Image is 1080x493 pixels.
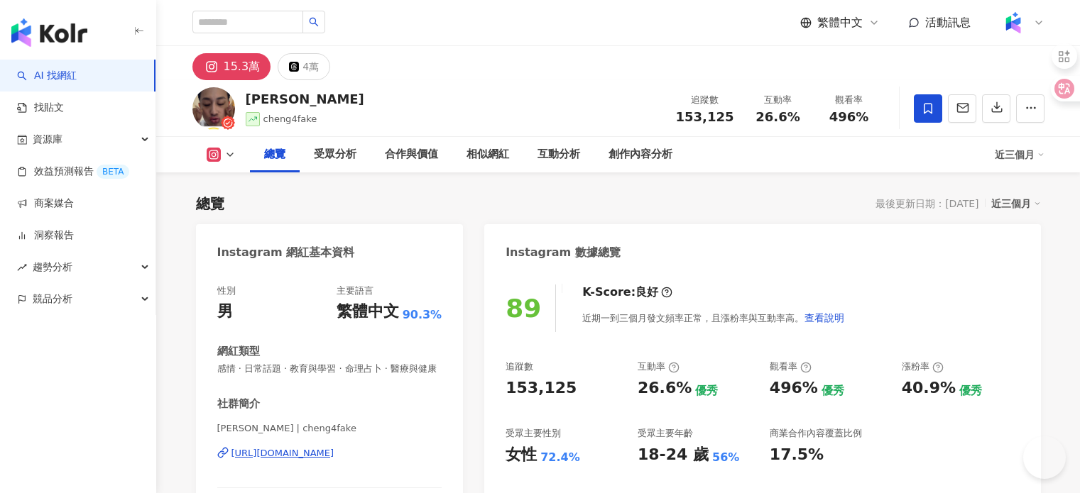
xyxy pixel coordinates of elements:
span: 感情 · 日常話題 · 教育與學習 · 命理占卜 · 醫療與健康 [217,362,442,375]
a: searchAI 找網紅 [17,69,77,83]
div: 受眾分析 [314,146,356,163]
div: 受眾主要性別 [506,427,561,440]
div: [PERSON_NAME] [246,90,364,108]
div: 男 [217,301,233,323]
div: 互動率 [751,93,805,107]
div: 優秀 [695,383,718,399]
div: 40.9% [902,377,956,399]
div: 近期一到三個月發文頻率正常，且漲粉率與互動率高。 [582,304,845,332]
img: Kolr%20app%20icon%20%281%29.png [1000,9,1027,36]
span: 496% [829,110,869,124]
div: 17.5% [770,444,824,466]
div: 漲粉率 [902,360,944,373]
a: [URL][DOMAIN_NAME] [217,447,442,460]
div: 56% [712,450,739,465]
div: 最後更新日期：[DATE] [876,198,978,209]
div: 總覽 [196,194,224,214]
button: 15.3萬 [192,53,271,80]
div: 優秀 [959,383,982,399]
div: [URL][DOMAIN_NAME] [231,447,334,460]
div: 總覽 [264,146,285,163]
div: 18-24 歲 [638,444,709,466]
div: 近三個月 [991,194,1041,213]
div: 商業合作內容覆蓋比例 [770,427,862,440]
span: 153,125 [676,109,734,124]
span: 競品分析 [33,283,72,315]
div: 優秀 [822,383,844,399]
div: 社群簡介 [217,397,260,411]
div: 追蹤數 [676,93,734,107]
div: 89 [506,294,541,323]
a: 洞察報告 [17,228,74,243]
div: 4萬 [302,57,319,77]
img: KOL Avatar [192,87,235,130]
div: 追蹤數 [506,360,533,373]
span: 26.6% [756,110,800,124]
div: 72.4% [540,450,580,465]
div: 153,125 [506,377,577,399]
span: 繁體中文 [817,15,863,31]
span: 查看說明 [804,312,844,323]
div: 繁體中文 [337,301,399,323]
div: 網紅類型 [217,344,260,359]
span: rise [17,262,27,272]
div: 觀看率 [770,360,812,373]
div: 496% [770,377,818,399]
span: 趨勢分析 [33,251,72,283]
div: 26.6% [638,377,692,399]
div: 女性 [506,444,537,466]
img: logo [11,18,87,47]
div: 近三個月 [995,143,1044,166]
a: 找貼文 [17,101,64,115]
div: 15.3萬 [224,57,261,77]
div: Instagram 數據總覽 [506,245,621,260]
a: 商案媒合 [17,196,74,211]
div: 相似網紅 [467,146,509,163]
div: 互動率 [638,360,680,373]
a: 效益預測報告BETA [17,165,129,179]
span: 90.3% [403,307,442,323]
span: search [309,17,319,27]
div: 觀看率 [822,93,876,107]
span: cheng4fake [263,113,317,124]
button: 4萬 [278,53,330,80]
iframe: Help Scout Beacon - Open [1023,436,1066,479]
div: 合作與價值 [385,146,438,163]
div: 性別 [217,284,236,297]
div: 主要語言 [337,284,373,297]
div: K-Score : [582,284,672,300]
span: 資源庫 [33,123,62,155]
div: Instagram 網紅基本資料 [217,245,355,260]
div: 良好 [636,284,658,300]
div: 互動分析 [538,146,580,163]
button: 查看說明 [804,304,845,332]
span: 活動訊息 [925,16,971,29]
div: 受眾主要年齡 [638,427,693,440]
span: [PERSON_NAME] | cheng4fake [217,422,442,435]
div: 創作內容分析 [609,146,672,163]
